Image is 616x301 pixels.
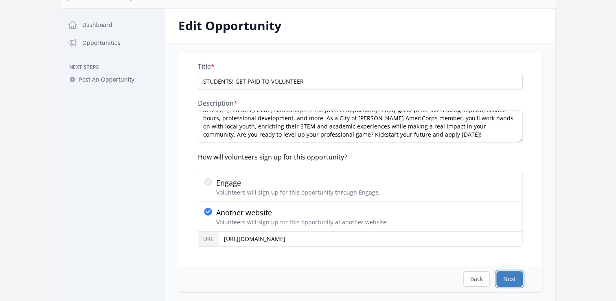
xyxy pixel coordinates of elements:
button: Back [463,271,490,287]
h3: Next Steps [64,64,162,71]
input: https://www.example.com [219,231,523,247]
button: Next [496,271,523,287]
p: Volunteers will sign up for this opportunity through Engage. [216,188,380,197]
div: How will volunteers sign up for this opportunity? [198,152,523,162]
h2: Edit Opportunity [178,18,542,33]
p: Another website [216,207,388,218]
a: Dashboard [64,17,162,33]
label: Title [198,62,523,71]
a: Opportunities [64,35,162,51]
p: Engage [216,177,380,188]
label: Description [198,99,523,107]
span: Post An Opportunity [79,75,134,84]
label: URL [198,232,219,247]
p: Volunteers will sign up for this opportunity at another website. [216,218,388,226]
a: Post An Opportunity [64,72,162,87]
